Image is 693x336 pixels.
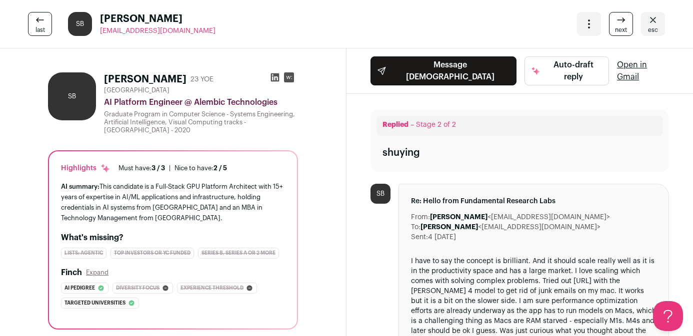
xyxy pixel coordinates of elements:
button: Open dropdown [577,12,601,36]
span: Targeted universities [64,298,125,308]
h1: [PERSON_NAME] [104,72,186,86]
iframe: Help Scout Beacon - Open [653,301,683,331]
span: Diversity focus [116,283,159,293]
span: next [615,26,627,34]
dd: <[EMAIL_ADDRESS][DOMAIN_NAME]> [430,212,610,222]
dt: From: [411,212,430,222]
ul: | [118,164,227,172]
a: last [28,12,52,36]
dt: Sent: [411,232,428,242]
h2: What's missing? [61,232,285,244]
span: – [410,121,414,128]
div: shuying [382,146,420,160]
div: AI Platform Engineer @ Alembic Technologies [104,96,298,108]
button: Expand [86,269,108,277]
dt: To: [411,222,420,232]
div: Lists: Agentic [61,248,106,259]
div: This candidate is a Full-Stack GPU Platform Architect with 15+ years of expertise in AI/ML applic... [61,181,285,224]
b: [PERSON_NAME] [420,224,478,231]
div: Series B, Series A or 2 more [198,248,279,259]
span: AI summary: [61,183,99,190]
span: Experience threshold [180,283,243,293]
dd: <[EMAIL_ADDRESS][DOMAIN_NAME]> [420,222,600,232]
span: [PERSON_NAME] [100,12,215,26]
div: 23 YOE [190,74,213,84]
b: [PERSON_NAME] [430,214,487,221]
a: Open in Gmail [617,59,669,83]
div: Nice to have: [174,164,227,172]
a: next [609,12,633,36]
span: [GEOGRAPHIC_DATA] [104,86,169,94]
dd: 4 [DATE] [428,232,456,242]
div: Highlights [61,163,110,173]
button: Message [DEMOGRAPHIC_DATA] [370,56,516,85]
div: SB [48,72,96,120]
a: [EMAIL_ADDRESS][DOMAIN_NAME] [100,26,215,36]
button: Auto-draft reply [524,56,609,85]
span: Replied [382,121,408,128]
span: Stage 2 of 2 [416,121,456,128]
div: SB [68,12,92,36]
div: Graduate Program in Computer Science - Systems Engineering, Artificial Intelligence, Visual Compu... [104,110,298,134]
span: 3 / 3 [151,165,165,171]
span: Ai pedigree [64,283,95,293]
div: Must have: [118,164,165,172]
span: esc [648,26,658,34]
span: last [35,26,45,34]
h2: Finch [61,267,82,279]
span: 2 / 5 [213,165,227,171]
div: Top Investors or YC Funded [110,248,194,259]
a: Close [641,12,665,36]
span: [EMAIL_ADDRESS][DOMAIN_NAME] [100,27,215,34]
div: SB [370,184,390,204]
span: Re: Hello from Fundamental Research Labs [411,196,656,206]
